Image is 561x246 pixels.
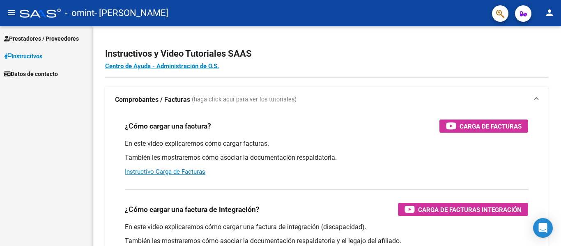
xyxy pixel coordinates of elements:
span: Carga de Facturas Integración [418,205,522,215]
p: En este video explicaremos cómo cargar facturas. [125,139,528,148]
div: Open Intercom Messenger [533,218,553,238]
span: Datos de contacto [4,69,58,78]
h3: ¿Cómo cargar una factura de integración? [125,204,260,215]
span: Instructivos [4,52,42,61]
span: Prestadores / Proveedores [4,34,79,43]
span: (haga click aquí para ver los tutoriales) [192,95,297,104]
mat-icon: menu [7,8,16,18]
h3: ¿Cómo cargar una factura? [125,120,211,132]
mat-expansion-panel-header: Comprobantes / Facturas (haga click aquí para ver los tutoriales) [105,87,548,113]
a: Centro de Ayuda - Administración de O.S. [105,62,219,70]
p: En este video explicaremos cómo cargar una factura de integración (discapacidad). [125,223,528,232]
h2: Instructivos y Video Tutoriales SAAS [105,46,548,62]
p: También les mostraremos cómo asociar la documentación respaldatoria. [125,153,528,162]
mat-icon: person [545,8,554,18]
button: Carga de Facturas [439,120,528,133]
a: Instructivo Carga de Facturas [125,168,205,175]
button: Carga de Facturas Integración [398,203,528,216]
span: - omint [65,4,94,22]
span: - [PERSON_NAME] [94,4,168,22]
strong: Comprobantes / Facturas [115,95,190,104]
p: También les mostraremos cómo asociar la documentación respaldatoria y el legajo del afiliado. [125,237,528,246]
span: Carga de Facturas [460,121,522,131]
